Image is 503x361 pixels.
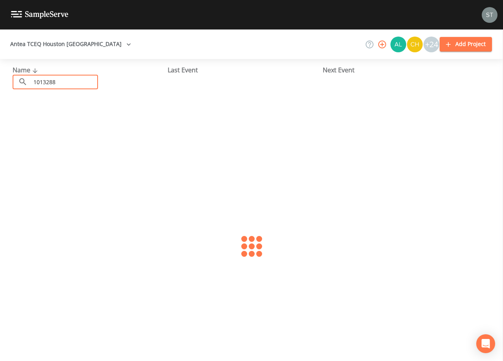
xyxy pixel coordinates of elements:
[13,66,40,74] span: Name
[11,11,68,18] img: logo
[476,334,495,353] div: Open Intercom Messenger
[423,37,439,52] div: +24
[390,37,406,52] img: 30a13df2a12044f58df5f6b7fda61338
[407,37,423,52] img: c74b8b8b1c7a9d34f67c5e0ca157ed15
[390,37,407,52] div: Alaina Hahn
[440,37,492,52] button: Add Project
[31,75,98,89] input: Search Projects
[7,37,134,52] button: Antea TCEQ Houston [GEOGRAPHIC_DATA]
[323,65,478,75] div: Next Event
[407,37,423,52] div: Charles Medina
[482,7,497,23] img: cb9926319991c592eb2b4c75d39c237f
[168,65,323,75] div: Last Event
